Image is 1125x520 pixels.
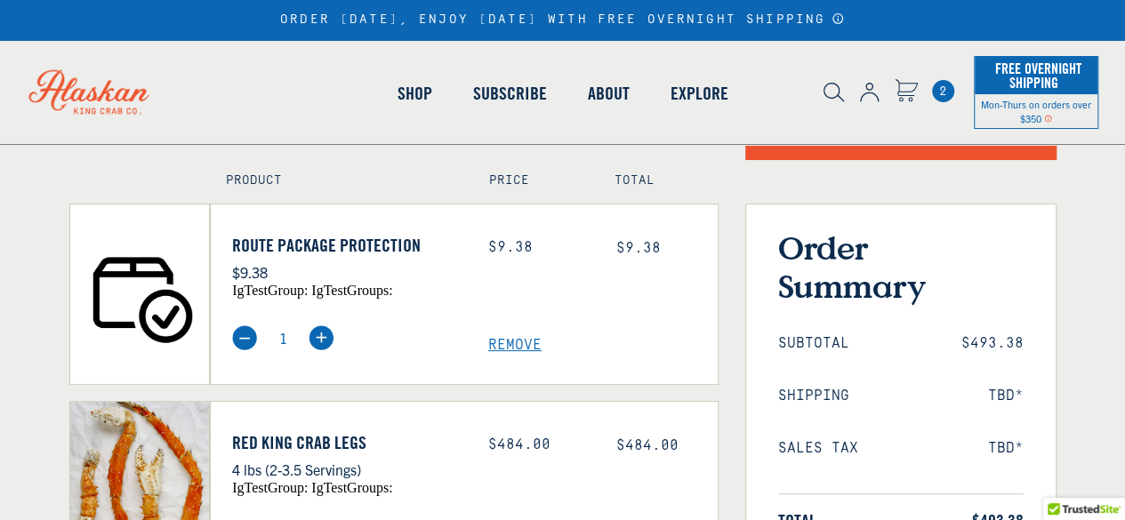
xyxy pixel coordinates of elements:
h4: Total [615,173,702,188]
span: $484.00 [616,437,679,453]
span: Subtotal [778,335,849,352]
a: Red King Crab Legs [232,432,462,453]
a: Announcement Bar Modal [832,12,845,25]
span: Shipping Notice Icon [1044,112,1052,124]
img: search [824,83,844,102]
img: Route Package Protection - $9.38 [70,204,210,384]
h4: Price [489,173,576,188]
div: $484.00 [488,436,590,453]
a: Subscribe [452,43,567,144]
img: Alaskan King Crab Co. logo [9,50,169,133]
span: igTestGroup: [232,480,308,495]
a: Cart [932,80,954,102]
span: Shipping [778,388,849,404]
div: ORDER [DATE], ENJOY [DATE] WITH FREE OVERNIGHT SHIPPING [280,12,845,28]
a: Cart [895,79,918,105]
span: igTestGroup: [232,283,308,298]
a: Explore [649,43,748,144]
a: Shop [376,43,452,144]
div: $9.38 [488,239,590,256]
span: $9.38 [616,240,661,256]
span: Mon-Thurs on orders over $350 [981,98,1091,124]
span: igTestGroups: [311,480,392,495]
h4: Product [226,173,451,188]
a: Route Package Protection [232,235,462,256]
p: $9.38 [232,260,462,284]
span: $493.38 [961,335,1024,352]
img: minus [232,325,257,350]
p: 4 lbs (2-3.5 Servings) [232,458,462,481]
h3: Order Summary [778,228,1024,305]
a: Remove [488,337,718,354]
span: igTestGroups: [311,283,392,298]
span: 2 [932,80,954,102]
a: About [567,43,649,144]
span: Free Overnight Shipping [991,55,1081,96]
img: plus [309,325,333,350]
span: Sales Tax [778,440,858,457]
img: account [860,83,879,102]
